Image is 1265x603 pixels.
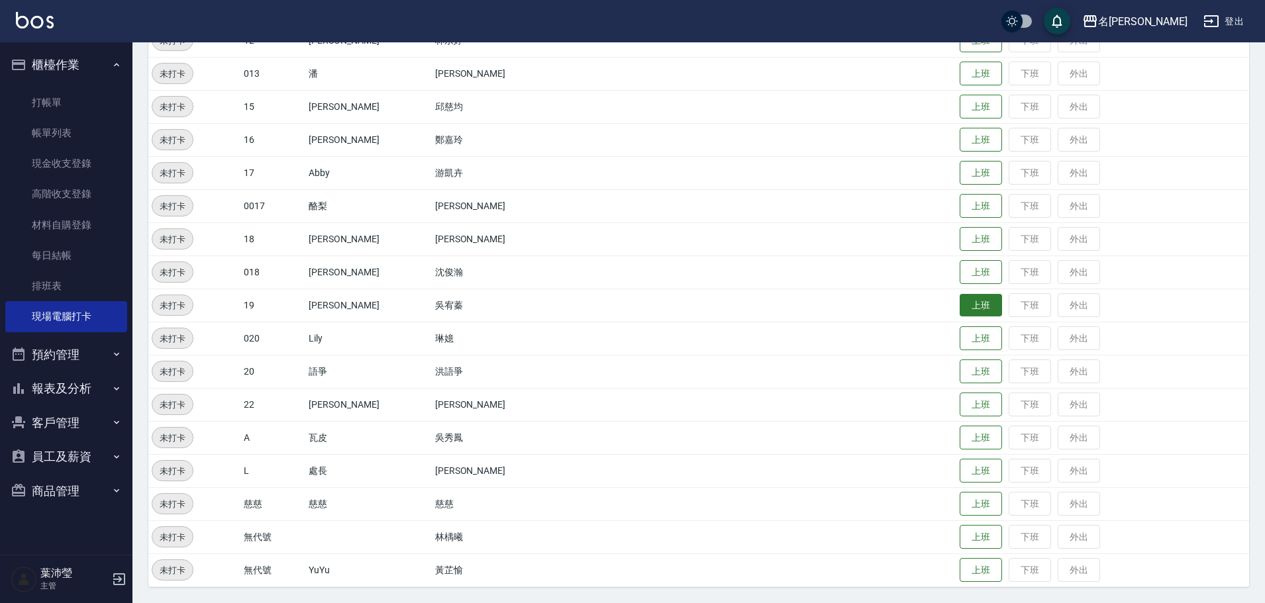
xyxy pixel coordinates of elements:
[5,118,127,148] a: 帳單列表
[240,289,306,322] td: 19
[960,525,1002,549] button: 上班
[960,95,1002,119] button: 上班
[960,128,1002,152] button: 上班
[152,199,193,213] span: 未打卡
[240,90,306,123] td: 15
[305,355,431,388] td: 語爭
[960,426,1002,450] button: 上班
[11,566,37,592] img: Person
[960,459,1002,483] button: 上班
[960,227,1002,252] button: 上班
[305,255,431,289] td: [PERSON_NAME]
[432,322,579,355] td: 琳嬑
[432,57,579,90] td: [PERSON_NAME]
[240,322,306,355] td: 020
[152,464,193,478] span: 未打卡
[432,289,579,322] td: 吳宥蓁
[152,563,193,577] span: 未打卡
[432,255,579,289] td: 沈俊瀚
[305,189,431,222] td: 酪梨
[240,520,306,553] td: 無代號
[152,530,193,544] span: 未打卡
[152,67,193,81] span: 未打卡
[5,371,127,406] button: 報表及分析
[305,222,431,255] td: [PERSON_NAME]
[432,421,579,454] td: 吳秀鳳
[16,12,54,28] img: Logo
[432,189,579,222] td: [PERSON_NAME]
[5,179,127,209] a: 高階收支登錄
[240,421,306,454] td: A
[305,322,431,355] td: Lily
[240,189,306,222] td: 0017
[305,454,431,487] td: 處長
[40,580,108,592] p: 主管
[240,123,306,156] td: 16
[5,301,127,332] a: 現場電腦打卡
[960,326,1002,351] button: 上班
[432,123,579,156] td: 鄭嘉玲
[5,48,127,82] button: 櫃檯作業
[960,294,1002,317] button: 上班
[152,332,193,346] span: 未打卡
[432,222,579,255] td: [PERSON_NAME]
[240,57,306,90] td: 013
[40,567,108,580] h5: 葉沛瑩
[152,265,193,279] span: 未打卡
[305,421,431,454] td: 瓦皮
[152,365,193,379] span: 未打卡
[152,398,193,412] span: 未打卡
[152,166,193,180] span: 未打卡
[960,558,1002,582] button: 上班
[432,388,579,421] td: [PERSON_NAME]
[152,100,193,114] span: 未打卡
[5,148,127,179] a: 現金收支登錄
[240,487,306,520] td: 慈慈
[240,255,306,289] td: 018
[305,388,431,421] td: [PERSON_NAME]
[152,497,193,511] span: 未打卡
[305,289,431,322] td: [PERSON_NAME]
[1198,9,1249,34] button: 登出
[305,156,431,189] td: Abby
[5,240,127,271] a: 每日結帳
[960,161,1002,185] button: 上班
[240,388,306,421] td: 22
[432,520,579,553] td: 林楀曦
[432,454,579,487] td: [PERSON_NAME]
[5,474,127,508] button: 商品管理
[960,194,1002,218] button: 上班
[432,355,579,388] td: 洪語爭
[960,359,1002,384] button: 上班
[432,156,579,189] td: 游凱卉
[152,133,193,147] span: 未打卡
[5,271,127,301] a: 排班表
[305,57,431,90] td: 潘
[305,90,431,123] td: [PERSON_NAME]
[1044,8,1070,34] button: save
[152,232,193,246] span: 未打卡
[5,406,127,440] button: 客戶管理
[960,492,1002,516] button: 上班
[152,299,193,312] span: 未打卡
[240,553,306,586] td: 無代號
[240,355,306,388] td: 20
[432,553,579,586] td: 黃芷愉
[305,553,431,586] td: YuYu
[305,487,431,520] td: 慈慈
[432,90,579,123] td: 邱慈均
[960,260,1002,285] button: 上班
[5,440,127,474] button: 員工及薪資
[240,156,306,189] td: 17
[960,62,1002,86] button: 上班
[5,87,127,118] a: 打帳單
[5,338,127,372] button: 預約管理
[240,454,306,487] td: L
[1098,13,1188,30] div: 名[PERSON_NAME]
[5,210,127,240] a: 材料自購登錄
[305,123,431,156] td: [PERSON_NAME]
[240,222,306,255] td: 18
[152,431,193,445] span: 未打卡
[1077,8,1193,35] button: 名[PERSON_NAME]
[432,487,579,520] td: 慈慈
